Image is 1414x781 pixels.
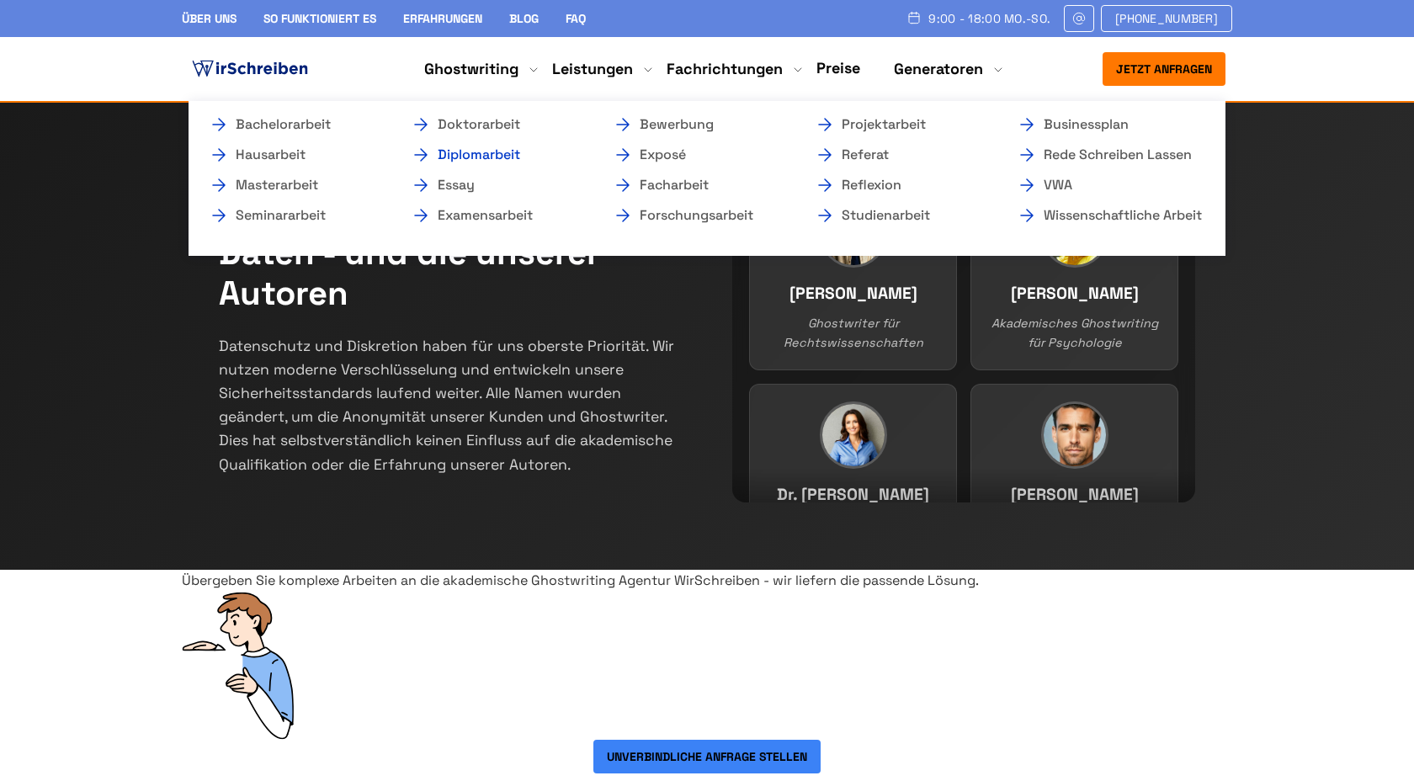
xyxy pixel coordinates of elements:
[613,175,781,195] a: Facharbeit
[815,175,983,195] a: Reflexion
[209,145,377,165] a: Hausarbeit
[906,11,922,24] img: Schedule
[1103,52,1225,86] button: Jetzt anfragen
[552,59,633,79] a: Leistungen
[815,205,983,226] a: Studienarbeit
[767,253,939,279] h3: [PERSON_NAME]
[566,11,586,26] a: FAQ
[189,56,311,82] img: logo ghostwriter-österreich
[411,114,579,135] a: Doktorarbeit
[613,205,781,226] a: Forschungsarbeit
[1115,12,1218,25] span: [PHONE_NUMBER]
[815,145,983,165] a: Referat
[1017,205,1185,226] a: Wissenschaftliche Arbeit
[1017,175,1185,195] a: VWA
[593,740,821,773] button: Unverbindliche Anfrage stellen
[403,11,482,26] a: Erfahrungen
[1101,5,1232,32] a: [PHONE_NUMBER]
[988,454,1161,481] h3: [PERSON_NAME]
[209,175,377,195] a: Masterarbeit
[1017,114,1185,135] a: Businessplan
[894,59,983,79] a: Generatoren
[411,205,579,226] a: Examensarbeit
[411,175,579,195] a: Essay
[263,11,376,26] a: So funktioniert es
[219,334,682,476] p: Datenschutz und Diskretion haben für uns oberste Priorität. Wir nutzen moderne Verschlüsselung un...
[424,59,518,79] a: Ghostwriting
[182,570,1232,592] div: Übergeben Sie komplexe Arbeiten an die akademische Ghostwriting Agentur WirSchreiben - wir liefer...
[209,205,377,226] a: Seminararbeit
[411,145,579,165] a: Diplomarbeit
[667,59,783,79] a: Fachrichtungen
[219,193,682,314] h2: WirSchreiben schützt Ihre Daten - und die unserer Autoren
[816,58,860,77] a: Preise
[613,145,781,165] a: Exposé
[509,11,539,26] a: Blog
[1017,145,1185,165] a: Rede schreiben lassen
[182,11,237,26] a: Über uns
[613,114,781,135] a: Bewerbung
[767,454,939,481] h3: Dr. [PERSON_NAME]
[928,12,1050,25] span: 9:00 - 18:00 Mo.-So.
[209,114,377,135] a: Bachelorarbeit
[815,114,983,135] a: Projektarbeit
[988,253,1161,279] h3: [PERSON_NAME]
[732,166,1195,502] div: Team members continuous slider
[1071,12,1087,25] img: Email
